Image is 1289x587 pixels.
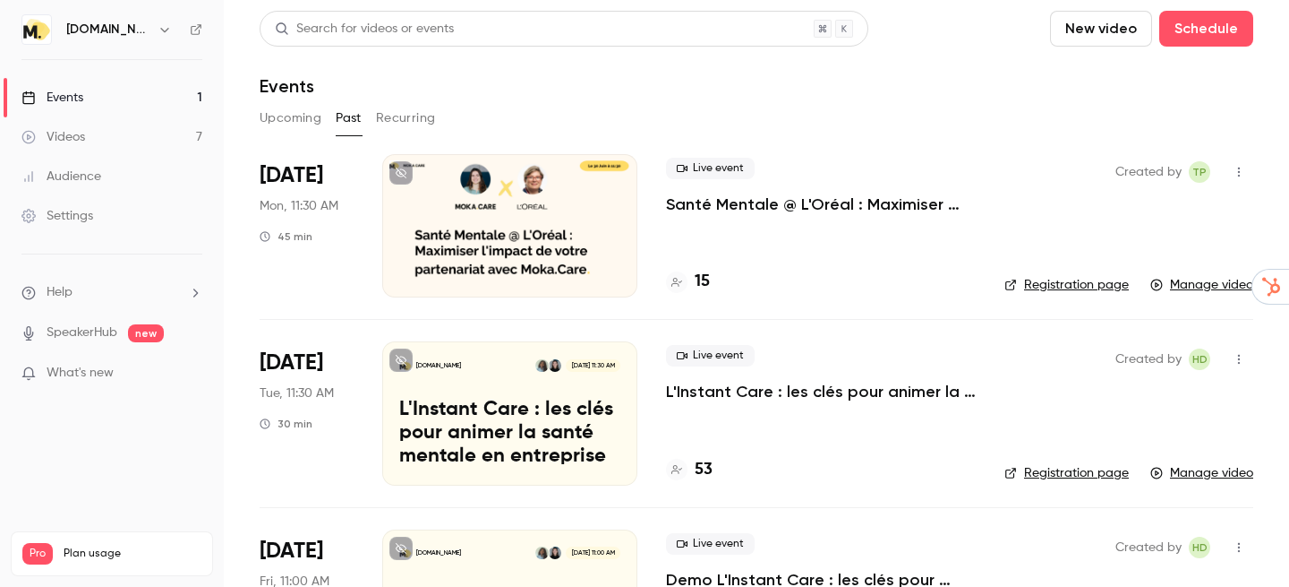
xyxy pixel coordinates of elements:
[1192,537,1208,558] span: HD
[666,345,755,367] span: Live event
[260,384,334,402] span: Tue, 11:30 AM
[382,341,637,485] a: L'Instant Care : les clés pour animer la santé mentale en entreprise[DOMAIN_NAME]Sophia Echkenazi...
[260,417,312,431] div: 30 min
[275,20,454,39] div: Search for videos or events
[399,399,620,468] p: L'Instant Care : les clés pour animer la santé mentale en entreprise
[21,168,101,186] div: Audience
[260,161,323,190] span: [DATE]
[666,533,755,555] span: Live event
[260,537,323,565] span: [DATE]
[666,158,755,179] span: Live event
[535,547,548,559] img: Maeva Atanley
[21,283,202,302] li: help-dropdown-opener
[47,364,114,383] span: What's new
[1150,464,1253,482] a: Manage video
[260,154,354,298] div: Jun 30 Mon, 11:30 AM (Europe/Paris)
[260,104,321,133] button: Upcoming
[260,197,338,215] span: Mon, 11:30 AM
[336,104,362,133] button: Past
[1159,11,1253,47] button: Schedule
[260,341,354,485] div: Jun 24 Tue, 11:30 AM (Europe/Paris)
[1192,349,1208,370] span: HD
[260,229,312,244] div: 45 min
[1115,349,1182,370] span: Created by
[695,270,710,294] h4: 15
[666,270,710,294] a: 15
[1189,537,1210,558] span: Héloïse Delecroix
[535,359,548,372] img: Maeva Atanley
[549,359,561,372] img: Sophia Echkenazi
[1050,11,1152,47] button: New video
[666,458,713,482] a: 53
[666,381,976,402] a: L'Instant Care : les clés pour animer la santé mentale en entreprise
[1189,349,1210,370] span: Héloïse Delecroix
[47,324,117,342] a: SpeakerHub
[47,283,73,302] span: Help
[549,547,561,559] img: Sophia Echkenazi
[21,128,85,146] div: Videos
[1150,276,1253,294] a: Manage video
[695,458,713,482] h4: 53
[1004,464,1129,482] a: Registration page
[128,324,164,342] span: new
[181,366,202,382] iframe: Noticeable Trigger
[1192,161,1207,183] span: TP
[260,349,323,377] span: [DATE]
[566,547,619,559] span: [DATE] 11:00 AM
[566,359,619,372] span: [DATE] 11:30 AM
[21,89,83,107] div: Events
[22,543,53,565] span: Pro
[376,104,436,133] button: Recurring
[1115,161,1182,183] span: Created by
[64,547,201,561] span: Plan usage
[22,15,51,44] img: moka.care
[66,21,150,39] h6: [DOMAIN_NAME]
[416,548,461,557] p: [DOMAIN_NAME]
[1189,161,1210,183] span: Theresa Pachmann
[1004,276,1129,294] a: Registration page
[666,194,976,215] a: Santé Mentale @ L'Oréal : Maximiser l'impact de votre partenariat avec [DOMAIN_NAME]
[260,75,314,97] h1: Events
[1115,537,1182,558] span: Created by
[416,361,461,370] p: [DOMAIN_NAME]
[21,207,93,225] div: Settings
